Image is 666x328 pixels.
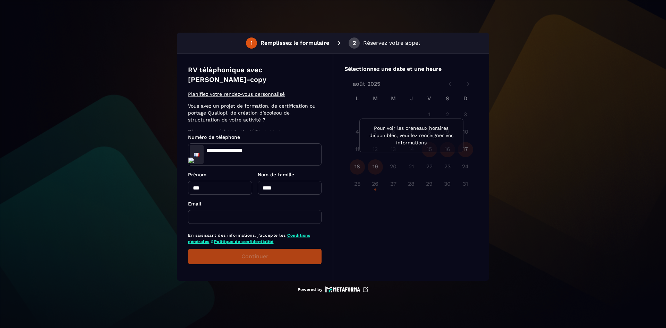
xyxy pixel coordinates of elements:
[211,239,214,244] span: &
[261,39,329,47] p: Remplissez le formulaire
[188,158,194,163] img: actions-icon.png
[258,172,294,177] span: Nom de famille
[190,145,204,164] div: France: + 33
[298,287,323,292] p: Powered by
[188,232,322,245] p: En saisissant des informations, j'accepte les
[363,39,420,47] p: Réservez votre appel
[188,128,319,135] p: Réservez un échange stratégique pour :
[352,40,356,46] div: 2
[365,124,458,146] p: Pour voir les créneaux horaires disponibles, veuillez renseigner vos informations
[188,91,285,97] ins: Planifiez votre rendez-vous personnalisé
[344,65,478,73] p: Sélectionnez une date et une heure
[188,102,319,123] p: Vous avez un projet de formation, de certification ou portage Qualiopi, de création d’écoleou de ...
[298,286,368,293] a: Powered by
[250,40,253,46] div: 1
[214,239,274,244] a: Politique de confidentialité
[188,65,322,84] p: RV téléphonique avec [PERSON_NAME]-copy
[188,134,240,140] span: Numéro de téléphone
[188,201,201,207] span: Email
[188,172,206,177] span: Prénom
